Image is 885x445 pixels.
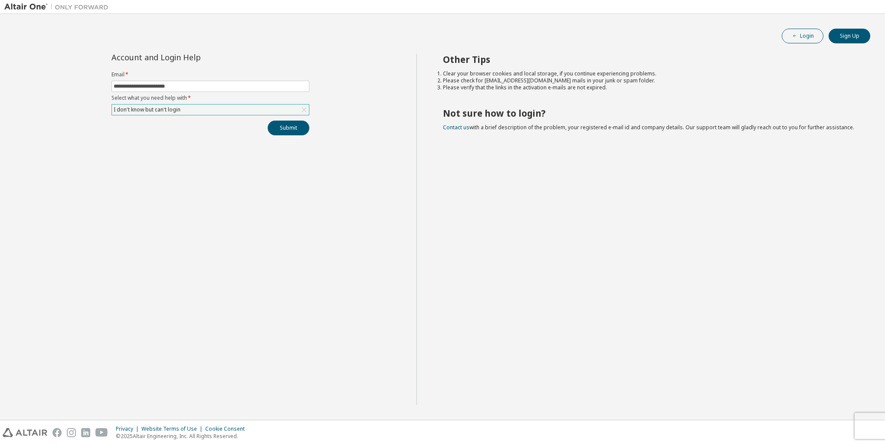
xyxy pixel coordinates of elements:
[829,29,870,43] button: Sign Up
[782,29,823,43] button: Login
[443,54,855,65] h2: Other Tips
[141,425,205,432] div: Website Terms of Use
[81,428,90,437] img: linkedin.svg
[443,70,855,77] li: Clear your browser cookies and local storage, if you continue experiencing problems.
[116,425,141,432] div: Privacy
[443,124,854,131] span: with a brief description of the problem, your registered e-mail id and company details. Our suppo...
[111,54,270,61] div: Account and Login Help
[111,95,309,101] label: Select what you need help with
[111,71,309,78] label: Email
[112,105,182,115] div: I don't know but can't login
[67,428,76,437] img: instagram.svg
[443,108,855,119] h2: Not sure how to login?
[52,428,62,437] img: facebook.svg
[443,84,855,91] li: Please verify that the links in the activation e-mails are not expired.
[443,124,469,131] a: Contact us
[3,428,47,437] img: altair_logo.svg
[4,3,113,11] img: Altair One
[205,425,250,432] div: Cookie Consent
[443,77,855,84] li: Please check for [EMAIL_ADDRESS][DOMAIN_NAME] mails in your junk or spam folder.
[116,432,250,440] p: © 2025 Altair Engineering, Inc. All Rights Reserved.
[268,121,309,135] button: Submit
[95,428,108,437] img: youtube.svg
[112,105,309,115] div: I don't know but can't login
